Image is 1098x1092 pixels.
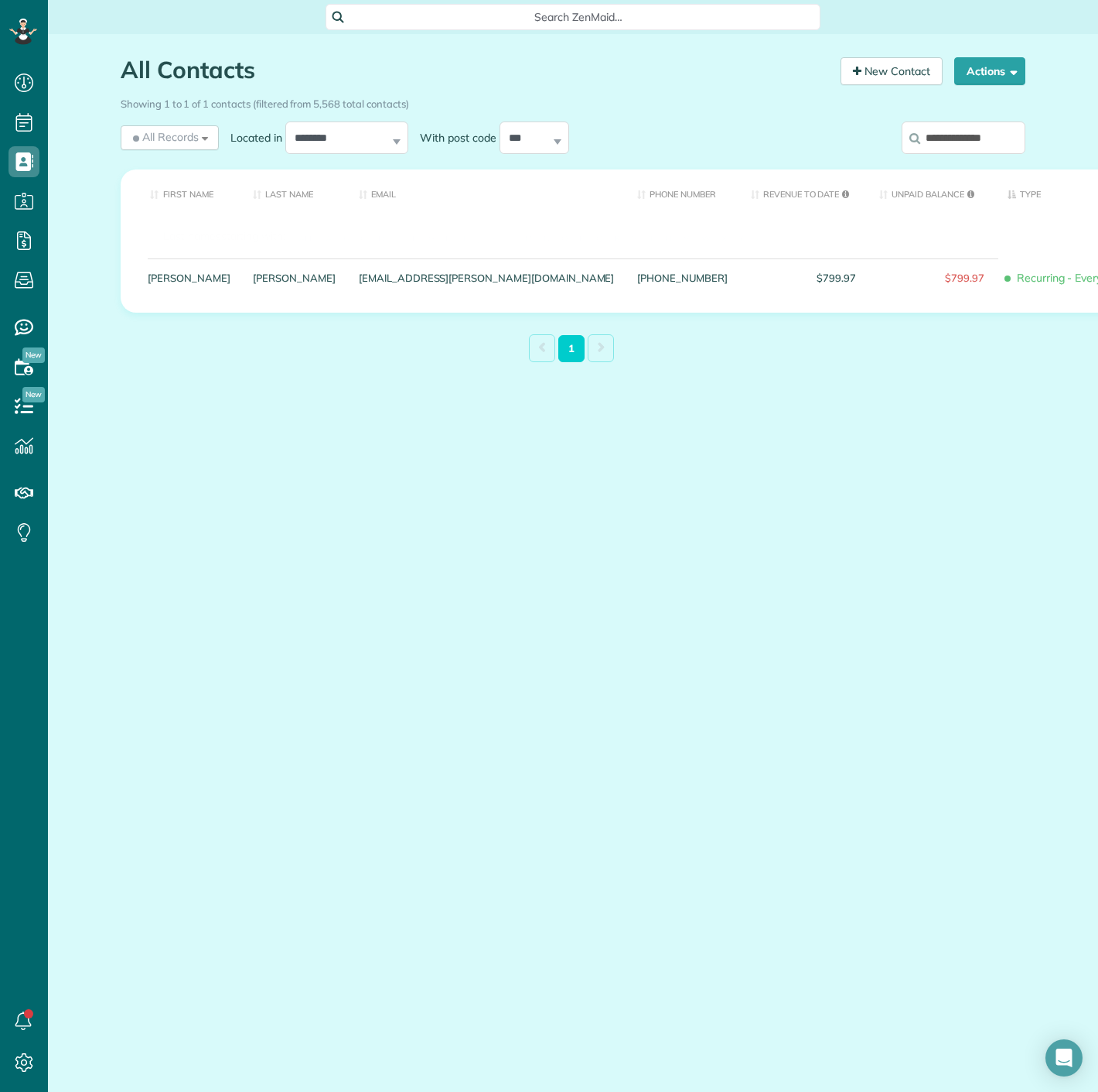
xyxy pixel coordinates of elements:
[575,228,589,250] span: P
[121,169,242,217] th: First Name: activate to sort column ascending
[242,169,348,217] th: Last Name: activate to sort column ascending
[504,228,518,250] span: L
[592,228,607,250] span: Q
[163,229,221,243] span: Last names
[472,228,485,250] span: J
[661,228,677,250] span: U
[254,272,336,283] a: [PERSON_NAME]
[879,272,984,283] span: $799.97
[163,228,285,244] label: starting with:
[751,272,856,283] span: $799.97
[459,228,470,250] span: I
[407,228,421,250] span: F
[1045,1039,1083,1077] div: Open Intercom Messenger
[347,258,626,297] div: [EMAIL_ADDRESS][PERSON_NAME][DOMAIN_NAME]
[954,57,1025,85] button: Actions
[321,228,336,250] span: A
[424,228,439,250] span: G
[644,228,659,250] span: T
[391,228,405,250] span: E
[739,169,868,217] th: Revenue to Date: activate to sort column ascending
[441,228,456,250] span: H
[408,130,500,145] label: With post code
[841,57,943,85] a: New Contact
[356,228,371,250] span: C
[734,228,748,250] span: Y
[347,169,626,217] th: Email: activate to sort column ascending
[627,228,642,250] span: S
[539,228,554,250] span: N
[717,228,731,250] span: X
[121,91,1025,111] div: Showing 1 to 1 of 1 contacts (filtered from 5,568 total contacts)
[520,228,537,250] span: M
[558,335,585,362] a: 1
[679,228,694,250] span: V
[219,130,285,145] label: Located in
[22,387,45,402] span: New
[487,228,502,250] span: K
[148,272,230,283] a: [PERSON_NAME]
[609,228,625,250] span: R
[868,169,996,217] th: Unpaid Balance: activate to sort column ascending
[121,57,829,83] h1: All Contacts
[22,347,45,363] span: New
[339,228,353,250] span: B
[751,228,766,250] span: Z
[697,228,715,250] span: W
[626,169,738,217] th: Phone number: activate to sort column ascending
[557,228,572,250] span: O
[626,258,738,297] div: [PHONE_NUMBER]
[294,228,319,250] span: All
[130,129,199,145] span: All Records
[373,228,389,250] span: D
